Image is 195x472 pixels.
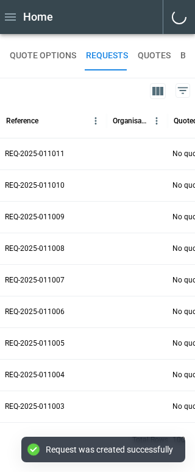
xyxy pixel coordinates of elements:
div: Organisation [113,117,149,125]
button: QUOTES [138,41,171,70]
p: Total Rows: [132,435,170,445]
button: REQUESTS [86,41,128,70]
p: REQ-2025-011008 [5,244,65,254]
button: Reference column menu [88,113,104,129]
p: REQ-2025-011004 [5,370,65,380]
button: QUOTE OPTIONS [10,41,76,70]
p: REQ-2025-011007 [5,275,65,286]
p: REQ-2025-011009 [5,212,65,222]
p: REQ-2025-011003 [5,402,65,412]
p: 100 [172,435,185,445]
p: REQ-2025-011006 [5,307,65,317]
p: REQ-2025-011010 [5,180,65,191]
p: REQ-2025-011011 [5,149,65,159]
p: REQ-2025-011005 [5,338,65,349]
button: Organisation column menu [149,113,165,129]
h1: Home [23,10,53,24]
div: Request was created successfully [46,444,173,455]
div: Reference [6,117,38,125]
